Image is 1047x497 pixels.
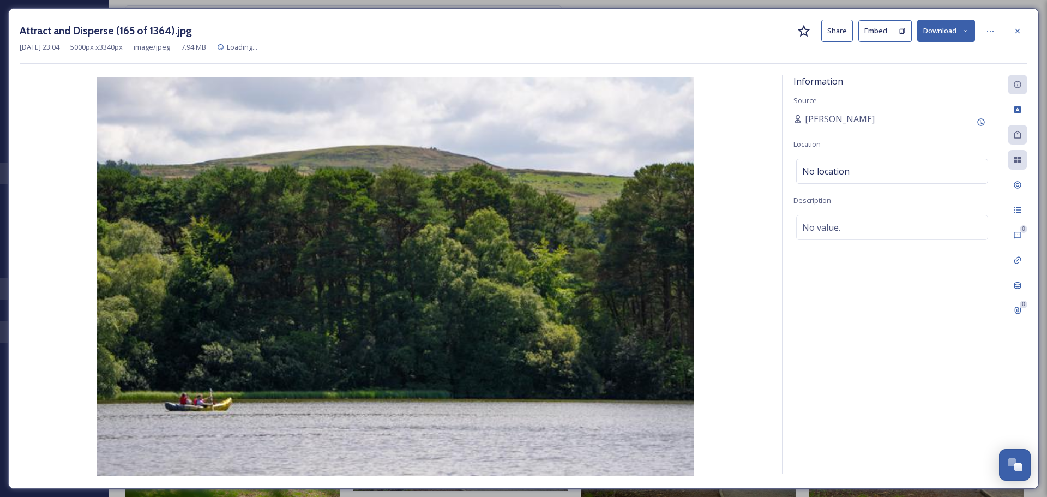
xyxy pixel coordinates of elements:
[999,449,1031,481] button: Open Chat
[805,112,875,125] span: [PERSON_NAME]
[793,95,817,105] span: Source
[134,42,170,52] span: image/jpeg
[917,20,975,42] button: Download
[1020,301,1027,308] div: 0
[20,77,771,476] img: Attract%2520and%2520Disperse%2520%28165%2520of%25201364%29.jpg
[1020,225,1027,233] div: 0
[802,221,840,234] span: No value.
[70,42,123,52] span: 5000 px x 3340 px
[227,42,257,52] span: Loading...
[20,23,192,39] h3: Attract and Disperse (165 of 1364).jpg
[802,165,850,178] span: No location
[20,42,59,52] span: [DATE] 23:04
[821,20,853,42] button: Share
[793,139,821,149] span: Location
[793,75,843,87] span: Information
[793,195,831,205] span: Description
[181,42,206,52] span: 7.94 MB
[858,20,893,42] button: Embed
